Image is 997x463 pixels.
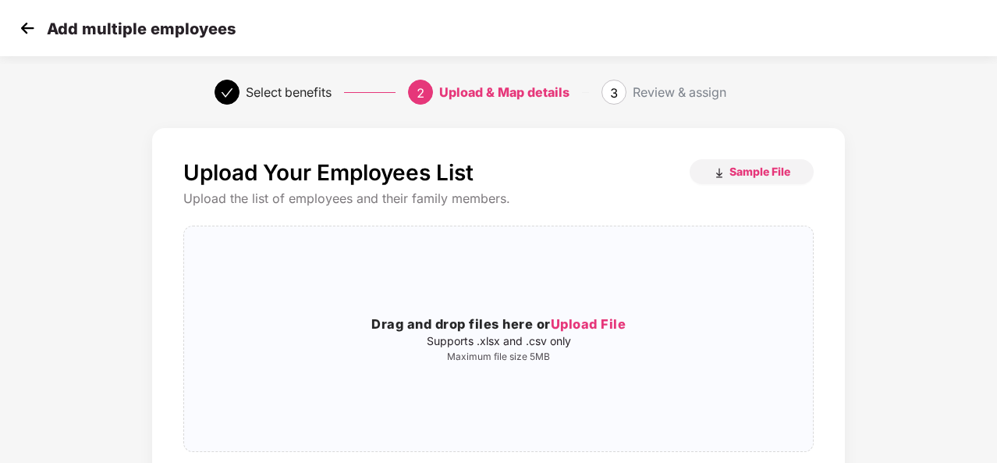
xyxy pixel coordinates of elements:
span: 3 [610,85,618,101]
button: Sample File [690,159,814,184]
span: Upload File [551,316,626,332]
span: Sample File [729,164,790,179]
p: Maximum file size 5MB [184,351,813,363]
div: Select benefits [246,80,332,105]
p: Upload Your Employees List [183,159,474,186]
p: Add multiple employees [47,20,236,38]
p: Supports .xlsx and .csv only [184,335,813,347]
span: Drag and drop files here orUpload FileSupports .xlsx and .csv onlyMaximum file size 5MB [184,226,813,451]
span: 2 [417,85,424,101]
div: Upload & Map details [439,80,569,105]
span: check [221,87,233,99]
h3: Drag and drop files here or [184,315,813,335]
img: download_icon [713,167,726,180]
div: Upload the list of employees and their family members. [183,191,814,207]
img: svg+xml;base64,PHN2ZyB4bWxucz0iaHR0cDovL3d3dy53My5vcmcvMjAwMC9zdmciIHdpZHRoPSIzMCIgaGVpZ2h0PSIzMC... [16,16,39,40]
div: Review & assign [633,80,726,105]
